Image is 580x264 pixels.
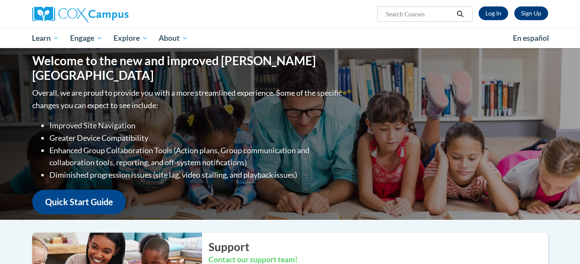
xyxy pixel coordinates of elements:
p: Overall, we are proud to provide you with a more streamlined experience. Some of the specific cha... [32,87,344,112]
span: En español [513,33,549,42]
span: About [159,33,188,43]
h2: Support [209,239,548,255]
button: Search [454,9,466,19]
li: Improved Site Navigation [49,119,344,132]
a: Engage [64,28,108,48]
div: Main menu [19,28,561,48]
a: Log In [479,6,508,20]
a: Learn [27,28,65,48]
a: Cox Campus [32,6,196,22]
span: Explore [114,33,148,43]
li: Greater Device Compatibility [49,132,344,144]
a: Quick Start Guide [32,190,126,214]
a: About [153,28,193,48]
img: Cox Campus [32,6,129,22]
a: Explore [108,28,153,48]
input: Search Courses [385,9,454,19]
h1: Welcome to the new and improved [PERSON_NAME][GEOGRAPHIC_DATA] [32,54,344,82]
span: Engage [70,33,102,43]
a: En español [507,29,555,47]
li: Diminished progression issues (site lag, video stalling, and playback issues) [49,169,344,181]
li: Enhanced Group Collaboration Tools (Action plans, Group communication and collaboration tools, re... [49,144,344,169]
span: Learn [32,33,59,43]
a: Register [514,6,548,20]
